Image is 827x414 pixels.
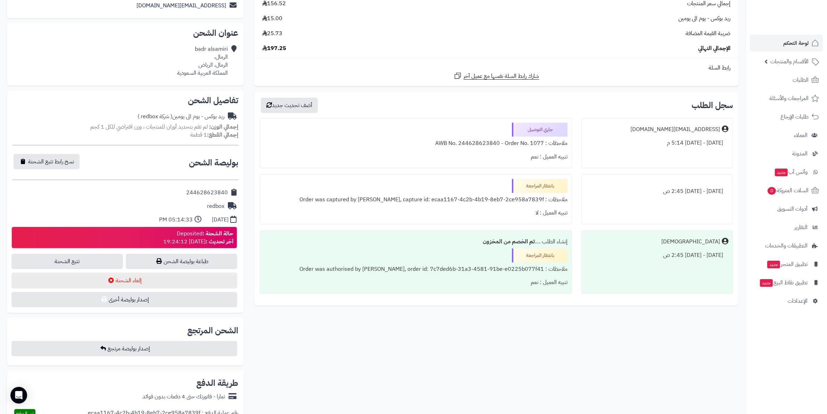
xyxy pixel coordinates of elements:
[163,230,233,246] div: Deposited [DATE] 19:24:12
[257,64,736,72] div: رابط السلة
[206,237,233,246] strong: آخر تحديث :
[750,164,823,180] a: وآتس آبجديد
[11,341,237,356] button: إصدار بوليصة مرتجع
[90,123,208,131] span: لم تقم بتحديد أوزان للمنتجات ، وزن افتراضي للكل 1 كجم
[768,187,776,195] span: 0
[792,149,808,159] span: المدونة
[264,193,568,206] div: ملاحظات : Order was captured by [PERSON_NAME], capture id: ecaa1167-4c2b-4b19-8eb7-2ce958a7839f
[774,167,808,177] span: وآتس آب
[262,44,286,52] span: 197.25
[750,293,823,309] a: الإعدادات
[454,72,539,80] a: شارك رابط السلة نفسها مع عميل آخر
[783,38,809,48] span: لوحة التحكم
[264,150,568,164] div: تنبيه العميل : نعم
[186,189,228,197] div: 244628623840
[264,137,568,150] div: ملاحظات : AWB No. 244628623840 - Order No. 1077
[207,131,238,139] strong: إجمالي القطع:
[586,136,728,150] div: [DATE] - [DATE] 5:14 م
[262,15,282,23] span: 15.00
[189,159,238,167] h2: بوليصة الشحن
[794,130,808,140] span: العملاء
[137,1,226,10] a: [EMAIL_ADDRESS][DOMAIN_NAME]
[207,202,224,210] div: redbox
[14,154,80,169] button: نسخ رابط تتبع الشحنة
[750,108,823,125] a: طلبات الإرجاع
[483,237,535,246] b: تم الخصم من المخزون
[512,249,568,262] div: بانتظار المراجعة
[138,112,172,121] span: ( شركة redbox )
[212,216,229,224] div: [DATE]
[765,241,808,251] span: التطبيقات والخدمات
[750,35,823,51] a: لوحة التحكم
[750,90,823,107] a: المراجعات والأسئلة
[138,113,224,121] div: ريد بوكس - يوم الى يومين
[767,261,780,268] span: جديد
[692,101,733,109] h3: سجل الطلب
[13,29,238,37] h2: عنوان الشحن
[750,127,823,144] a: العملاء
[11,254,123,269] a: تتبع الشحنة
[512,179,568,193] div: بانتظار المراجعة
[630,125,720,133] div: [EMAIL_ADDRESS][DOMAIN_NAME]
[264,276,568,289] div: تنبيه العميل : نعم
[759,278,808,287] span: تطبيق نقاط البيع
[13,96,238,105] h2: تفاصيل الشحن
[769,94,809,103] span: المراجعات والأسئلة
[788,296,808,306] span: الإعدادات
[264,262,568,276] div: ملاحظات : Order was authorised by [PERSON_NAME], order id: 7c7ded6b-31a3-4581-91be-e0225b077f41
[261,98,318,113] button: أضف تحديث جديد
[777,204,808,214] span: أدوات التسويق
[750,256,823,273] a: تطبيق المتجرجديد
[750,145,823,162] a: المدونة
[586,249,728,262] div: [DATE] - [DATE] 2:45 ص
[750,219,823,236] a: التقارير
[770,57,809,66] span: الأقسام والمنتجات
[190,131,238,139] small: 1 قطعة
[11,273,237,289] button: إلغاء الشحنة
[760,279,773,287] span: جديد
[159,216,193,224] div: 05:14:33 PM
[209,123,238,131] strong: إجمالي الوزن:
[177,45,228,77] div: badr alsamiri الرمال، الرمال، الرياض المملكة العربية السعودية
[196,379,238,387] h2: طريقة الدفع
[780,112,809,122] span: طلبات الإرجاع
[126,254,237,269] a: طباعة بوليصة الشحن
[750,274,823,291] a: تطبيق نقاط البيعجديد
[187,326,238,335] h2: الشحن المرتجع
[775,169,788,176] span: جديد
[202,229,233,238] strong: حالة الشحنة :
[142,393,225,401] div: تمارا - فاتورتك حتى 4 دفعات بدون فوائد
[686,30,730,38] span: ضريبة القيمة المضافة
[661,238,720,246] div: [DEMOGRAPHIC_DATA]
[11,292,237,307] button: إصدار بوليصة أخرى
[750,72,823,88] a: الطلبات
[767,259,808,269] span: تطبيق المتجر
[264,235,568,249] div: إنشاء الطلب ....
[586,185,728,198] div: [DATE] - [DATE] 2:45 ص
[464,72,539,80] span: شارك رابط السلة نفسها مع عميل آخر
[750,201,823,217] a: أدوات التسويق
[264,206,568,220] div: تنبيه العميل : لا
[767,186,809,195] span: السلات المتروكة
[512,123,568,137] div: جاري التوصيل
[794,222,808,232] span: التقارير
[28,157,74,166] span: نسخ رابط تتبع الشحنة
[10,387,27,404] div: Open Intercom Messenger
[793,75,809,85] span: الطلبات
[262,30,282,38] span: 25.73
[698,44,730,52] span: الإجمالي النهائي
[750,237,823,254] a: التطبيقات والخدمات
[750,182,823,199] a: السلات المتروكة0
[678,15,730,23] span: ريد بوكس - يوم الى يومين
